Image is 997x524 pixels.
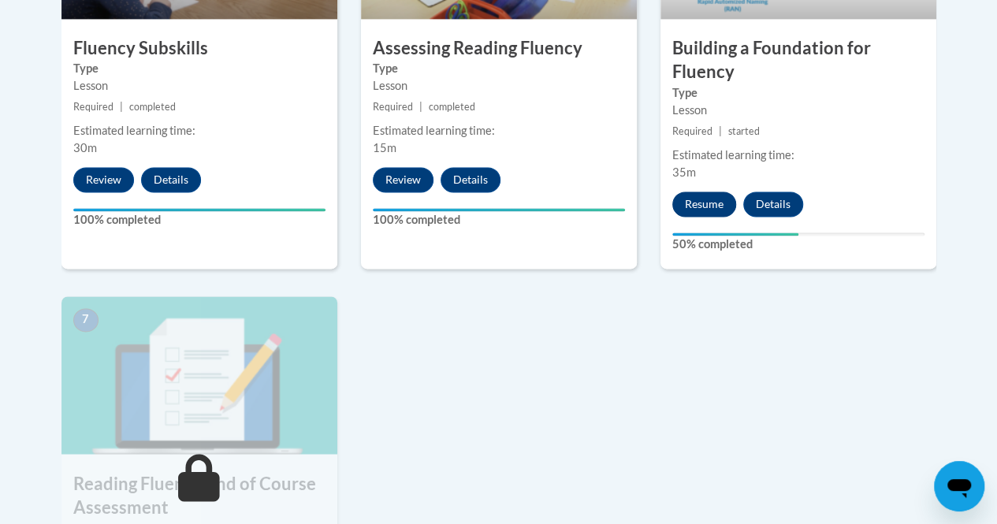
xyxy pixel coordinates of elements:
div: Lesson [73,77,326,95]
span: | [719,125,722,137]
span: Required [672,125,712,137]
button: Review [373,167,433,192]
div: Lesson [672,102,924,119]
label: 50% completed [672,236,924,253]
span: 15m [373,141,396,154]
button: Resume [672,191,736,217]
iframe: Button to launch messaging window [934,461,984,511]
label: Type [672,84,924,102]
span: Required [373,101,413,113]
label: Type [73,60,326,77]
span: Required [73,101,113,113]
span: completed [129,101,176,113]
button: Review [73,167,134,192]
h3: Reading Fluency End of Course Assessment [61,471,337,520]
div: Your progress [73,208,326,211]
div: Estimated learning time: [73,122,326,139]
h3: Building a Foundation for Fluency [660,36,936,85]
span: | [120,101,123,113]
button: Details [441,167,500,192]
h3: Fluency Subskills [61,36,337,61]
label: 100% completed [73,211,326,229]
div: Your progress [672,232,798,236]
div: Estimated learning time: [373,122,625,139]
span: 35m [672,165,696,179]
h3: Assessing Reading Fluency [361,36,637,61]
span: 7 [73,308,99,332]
div: Estimated learning time: [672,147,924,164]
label: 100% completed [373,211,625,229]
div: Lesson [373,77,625,95]
span: started [728,125,760,137]
label: Type [373,60,625,77]
span: 30m [73,141,97,154]
img: Course Image [61,296,337,454]
span: completed [429,101,475,113]
span: | [419,101,422,113]
button: Details [141,167,201,192]
div: Your progress [373,208,625,211]
button: Details [743,191,803,217]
